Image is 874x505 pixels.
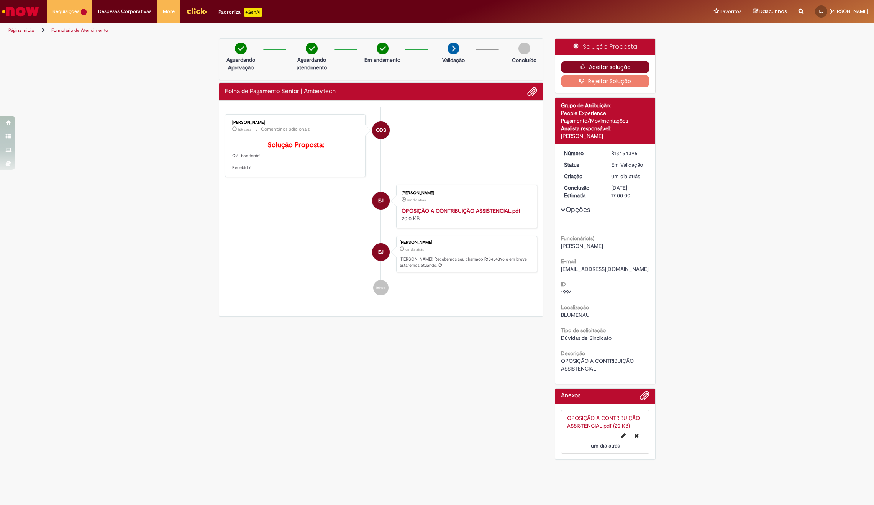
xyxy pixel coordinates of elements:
[611,149,647,157] div: R13454396
[186,5,207,17] img: click_logo_yellow_360x200.png
[561,312,590,318] span: BLUMENAU
[377,43,389,54] img: check-circle-green.png
[98,8,151,15] span: Despesas Corporativas
[819,9,823,14] span: EJ
[407,198,426,202] span: um dia atrás
[591,442,620,449] span: um dia atrás
[8,27,35,33] a: Página inicial
[81,9,87,15] span: 1
[225,236,538,273] li: Edson Antonio Canani Junior
[561,243,603,249] span: [PERSON_NAME]
[617,430,630,442] button: Editar nome de arquivo OPOSIÇÃO A CONTRIBUIÇÃO ASSISTENCIAL.pdf
[372,192,390,210] div: Edson Antonio Canani Junior
[244,8,262,17] p: +GenAi
[405,247,424,252] span: um dia atrás
[640,390,649,404] button: Adicionar anexos
[561,258,576,265] b: E-mail
[753,8,787,15] a: Rascunhos
[293,56,330,71] p: Aguardando atendimento
[372,121,390,139] div: Osvaldo da Silva Neto
[6,23,577,38] ul: Trilhas de página
[400,256,533,268] p: [PERSON_NAME]! Recebemos seu chamado R13454396 e em breve estaremos atuando.
[561,334,612,341] span: Dúvidas de Sindicato
[402,207,529,222] div: 20.0 KB
[561,235,594,242] b: Funcionário(s)
[611,173,640,180] span: um dia atrás
[759,8,787,15] span: Rascunhos
[561,266,649,272] span: [EMAIL_ADDRESS][DOMAIN_NAME]
[630,430,643,442] button: Excluir OPOSIÇÃO A CONTRIBUIÇÃO ASSISTENCIAL.pdf
[558,172,605,180] dt: Criação
[235,43,247,54] img: check-circle-green.png
[52,8,79,15] span: Requisições
[402,207,520,214] a: OPOSIÇÃO A CONTRIBUIÇÃO ASSISTENCIAL.pdf
[306,43,318,54] img: check-circle-green.png
[830,8,868,15] span: [PERSON_NAME]
[378,192,384,210] span: EJ
[611,172,647,180] div: 27/08/2025 22:58:20
[407,198,426,202] time: 27/08/2025 23:00:42
[561,61,649,73] button: Aceitar solução
[527,87,537,97] button: Adicionar anexos
[561,327,606,334] b: Tipo de solicitação
[561,392,580,399] h2: Anexos
[561,281,566,288] b: ID
[238,127,251,132] time: 28/08/2025 18:50:03
[512,56,536,64] p: Concluído
[558,149,605,157] dt: Número
[232,141,360,171] p: Olá, boa tarde! Recebido!
[238,127,251,132] span: 16h atrás
[163,8,175,15] span: More
[378,243,384,261] span: EJ
[611,184,647,199] div: [DATE] 17:00:00
[232,120,360,125] div: [PERSON_NAME]
[555,39,655,55] div: Solução Proposta
[442,56,465,64] p: Validação
[561,132,649,140] div: [PERSON_NAME]
[561,102,649,109] div: Grupo de Atribuição:
[561,125,649,132] div: Analista responsável:
[222,56,259,71] p: Aguardando Aprovação
[400,240,533,245] div: [PERSON_NAME]
[448,43,459,54] img: arrow-next.png
[558,161,605,169] dt: Status
[218,8,262,17] div: Padroniza
[372,243,390,261] div: Edson Antonio Canani Junior
[364,56,400,64] p: Em andamento
[402,191,529,195] div: [PERSON_NAME]
[720,8,741,15] span: Favoritos
[405,247,424,252] time: 27/08/2025 22:58:20
[51,27,108,33] a: Formulário de Atendimento
[567,415,640,429] a: OPOSIÇÃO A CONTRIBUIÇÃO ASSISTENCIAL.pdf (20 KB)
[561,357,635,372] span: OPOSIÇÃO A CONTRIBUIÇÃO ASSISTENCIAL
[611,173,640,180] time: 27/08/2025 22:58:20
[518,43,530,54] img: img-circle-grey.png
[225,88,336,95] h2: Folha de Pagamento Senior | Ambevtech Histórico de tíquete
[561,75,649,87] button: Rejeitar Solução
[561,304,589,311] b: Localização
[558,184,605,199] dt: Conclusão Estimada
[591,442,620,449] time: 27/08/2025 23:00:42
[1,4,40,19] img: ServiceNow
[561,109,649,125] div: People Experience Pagamento/Movimentações
[561,289,572,295] span: 1994
[225,107,538,303] ul: Histórico de tíquete
[611,161,647,169] div: Em Validação
[376,121,386,139] span: ODS
[561,350,585,357] b: Descrição
[261,126,310,133] small: Comentários adicionais
[267,141,324,149] b: Solução Proposta:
